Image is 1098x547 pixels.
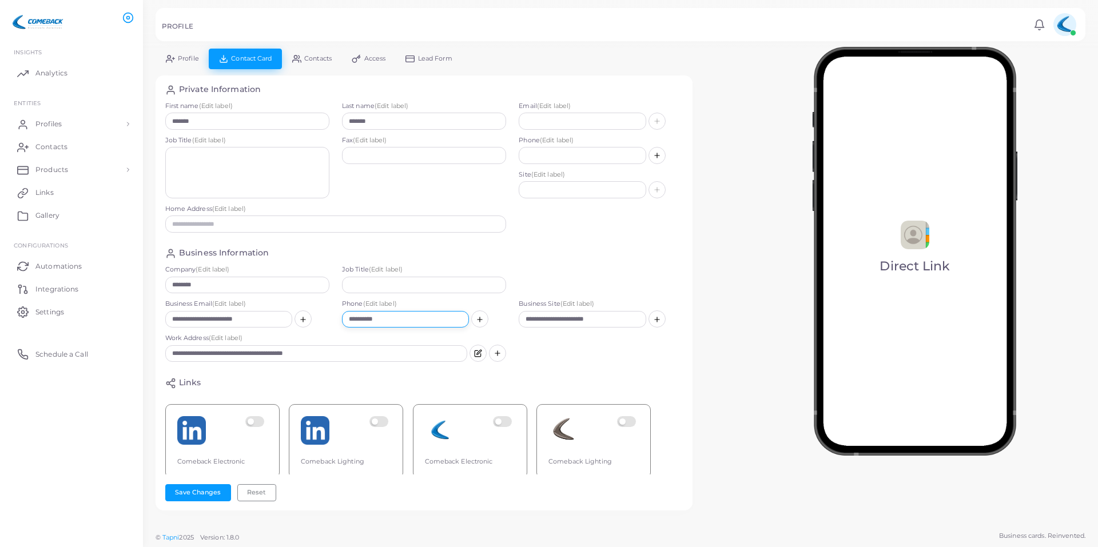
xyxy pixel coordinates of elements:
label: Email [519,102,683,111]
a: Profiles [9,113,134,135]
span: Lead Form [418,55,452,62]
span: (Edit label) [531,170,565,178]
label: Business Site [519,300,683,309]
img: whrKQx7b96UAIsEezN57YMgdtxQugXDy-1681926896201 [425,416,453,445]
span: (Edit label) [192,136,226,144]
span: Analytics [35,68,67,78]
a: Gallery [9,204,134,227]
button: Save Changes [165,484,231,501]
span: Contact Card [231,55,272,62]
span: Settings [35,307,64,317]
span: Version: 1.8.0 [200,533,240,541]
a: Tapni [162,533,180,541]
div: Comeback Lighting [301,457,391,466]
label: Job Title [342,265,506,274]
span: (Edit label) [560,300,594,308]
a: Analytics [9,62,134,85]
span: Profile [178,55,199,62]
span: (Edit label) [353,136,387,144]
span: INSIGHTS [14,49,42,55]
h4: Business Information [179,248,269,259]
span: Configurations [14,242,68,249]
a: Settings [9,300,134,323]
img: avatar [1053,13,1076,36]
span: Business cards. Reinvented. [999,531,1085,541]
span: (Edit label) [369,265,403,273]
img: logo [10,11,74,32]
a: Links [9,181,134,204]
div: Comeback Electronic [425,457,515,466]
div: Comeback Electronic [177,457,268,466]
span: (Edit label) [199,102,233,110]
a: avatar [1050,13,1079,36]
label: Work Address [165,334,468,343]
span: (Edit label) [212,205,246,213]
span: (Edit label) [209,334,242,342]
label: Last name [342,102,506,111]
img: linkedin.png [177,416,206,445]
h4: Private Information [179,85,261,95]
span: 2025 [179,533,193,542]
span: © [156,533,239,542]
label: Phone [342,300,506,309]
a: Schedule a Call [9,342,134,365]
span: Automations [35,261,82,271]
span: (Edit label) [212,300,246,308]
span: (Edit label) [196,265,229,273]
img: 9ugLlpeo3zWrrueK81JnhmFKUb63nucp-1681927175259 [548,416,577,445]
span: Contacts [35,142,67,152]
span: Products [35,165,68,175]
span: Contacts [304,55,332,62]
label: Site [519,170,683,179]
span: ENTITIES [14,99,41,106]
span: Integrations [35,284,78,294]
label: Home Address [165,205,507,214]
label: Job Title [165,136,329,145]
img: phone-mock.b55596b7.png [812,47,1017,456]
label: First name [165,102,329,111]
h4: Links [179,378,201,389]
span: (Edit label) [375,102,408,110]
a: Products [9,158,134,181]
span: (Edit label) [537,102,571,110]
span: Schedule a Call [35,349,88,360]
img: linkedin.png [301,416,329,445]
div: Comeback Lighting [548,457,639,466]
span: Gallery [35,210,59,221]
span: (Edit label) [363,300,397,308]
a: Integrations [9,277,134,300]
span: Profiles [35,119,62,129]
label: Business Email [165,300,329,309]
span: Access [364,55,386,62]
h5: PROFILE [162,22,193,30]
a: Contacts [9,135,134,158]
span: (Edit label) [540,136,574,144]
a: Automations [9,254,134,277]
label: Phone [519,136,683,145]
label: Company [165,265,329,274]
label: Fax [342,136,506,145]
button: Reset [237,484,276,501]
span: Links [35,187,54,198]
